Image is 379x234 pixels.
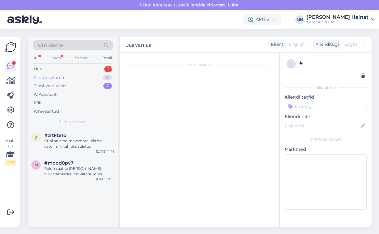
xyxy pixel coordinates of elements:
[285,123,360,129] input: Lisa nimi
[5,160,16,166] div: 2 / 3
[38,42,63,49] span: Otsi kliente
[285,146,367,153] p: Märkmed
[306,20,369,25] div: TKM Finants AS
[285,102,367,111] input: Lisa tag
[125,40,151,49] label: Uus vestlus
[126,62,273,68] div: Vestlus algas
[34,100,43,106] div: Kõik
[74,54,89,62] div: Socials
[5,138,16,166] div: Vaata siia
[103,83,112,89] div: 2
[34,108,59,115] div: Arhiveeritud
[44,160,73,166] span: #mqod0pv7
[34,83,66,89] div: Tiimi vestlused
[35,135,37,139] span: z
[289,41,305,48] span: English
[44,133,66,138] span: #zrtkteto
[295,15,304,24] div: MH
[51,54,62,62] div: Web
[59,119,87,125] span: Tiimi vestlused
[306,15,375,25] a: [PERSON_NAME] HeinatTKM Finants AS
[268,41,283,48] div: Klient
[33,54,40,62] div: All
[44,166,114,177] div: Palun saatke [PERSON_NAME] tuvastamiseks Teie viitenumber.
[100,54,113,62] div: Email
[104,66,112,72] div: 1
[34,75,64,81] div: Minu vestlused
[285,94,367,100] p: Kliendi tag'id
[96,177,114,181] div: [DATE] 11:35
[313,41,339,48] div: Klienditugi
[285,137,367,142] div: [PERSON_NAME]
[34,162,38,167] span: m
[44,138,114,149] div: Kuni arve on maksmata, siis on ostulimiit kahjuks suletud.
[285,113,367,120] p: Kliendi nimi
[285,85,367,90] div: Kliendi info
[344,41,360,48] span: English
[299,59,365,67] div: #
[34,66,41,72] div: Uus
[306,15,369,20] div: [PERSON_NAME] Heinat
[243,14,281,25] div: Aktiivne
[34,92,57,98] div: AI Assistent
[5,41,17,53] img: Askly Logo
[226,2,240,8] span: Luba
[96,149,114,154] div: [DATE] 14:16
[103,75,112,81] div: 0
